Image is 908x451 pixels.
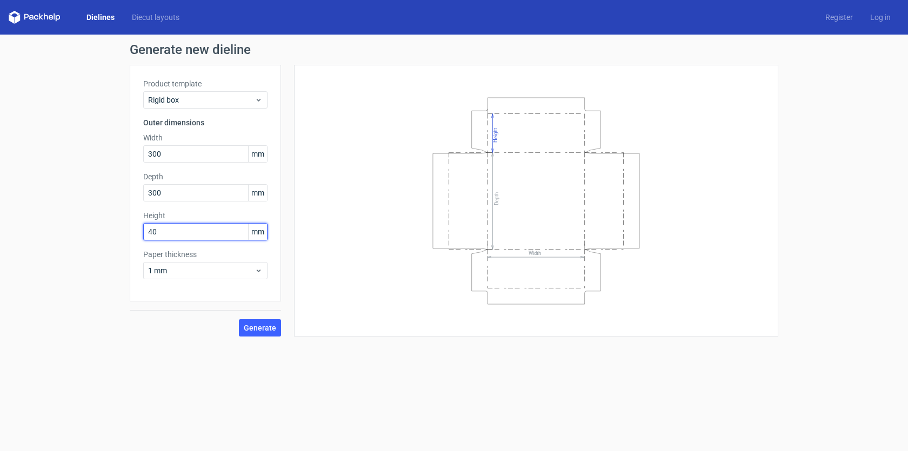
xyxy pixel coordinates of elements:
[130,43,778,56] h1: Generate new dieline
[244,324,276,332] span: Generate
[248,224,267,240] span: mm
[143,210,268,221] label: Height
[143,249,268,260] label: Paper thickness
[148,95,255,105] span: Rigid box
[143,117,268,128] h3: Outer dimensions
[492,127,498,142] text: Height
[143,171,268,182] label: Depth
[123,12,188,23] a: Diecut layouts
[817,12,862,23] a: Register
[493,192,499,205] text: Depth
[143,78,268,89] label: Product template
[239,319,281,336] button: Generate
[78,12,123,23] a: Dielines
[248,146,267,162] span: mm
[143,132,268,143] label: Width
[148,265,255,276] span: 1 mm
[529,250,541,256] text: Width
[248,185,267,201] span: mm
[862,12,899,23] a: Log in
